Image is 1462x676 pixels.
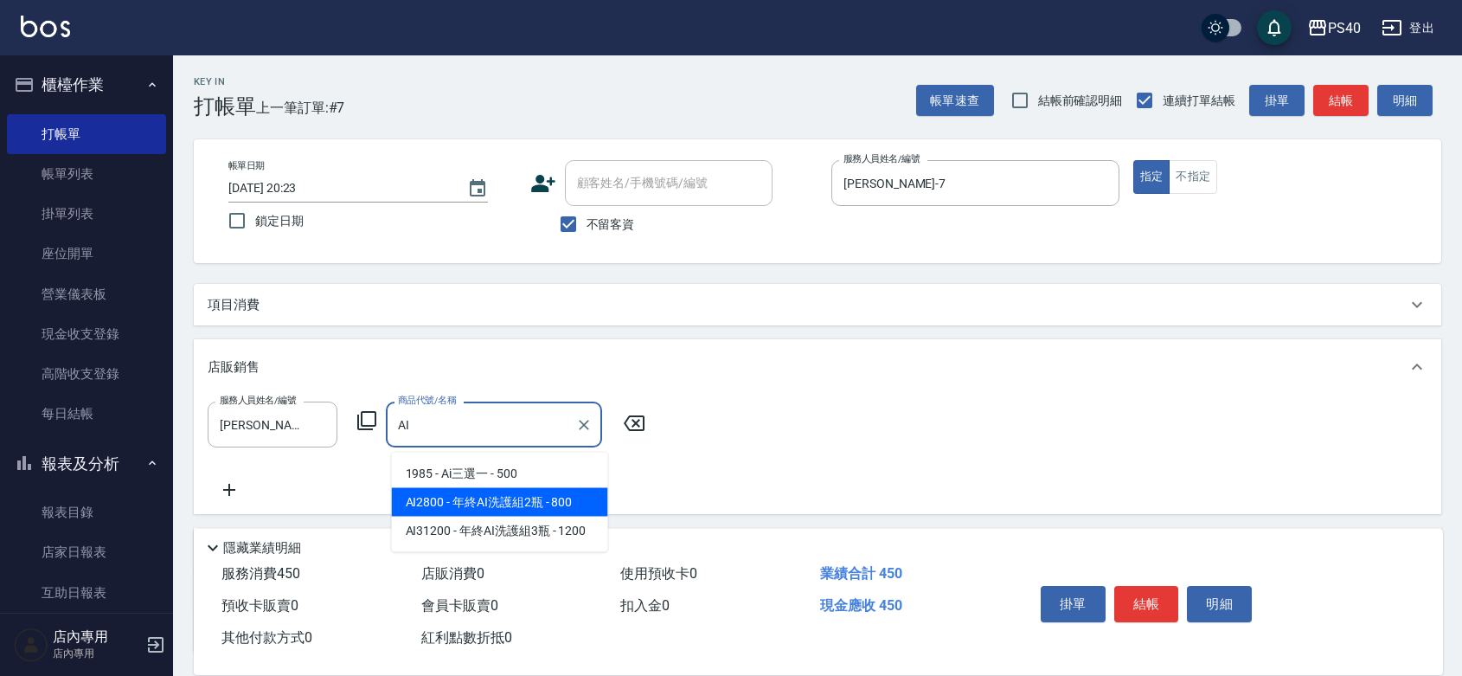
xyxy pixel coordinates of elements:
[1041,586,1106,622] button: 掛單
[21,16,70,37] img: Logo
[398,394,456,407] label: 商品代號/名稱
[7,354,166,394] a: 高階收支登錄
[7,114,166,154] a: 打帳單
[1163,92,1235,110] span: 連續打單結帳
[228,159,265,172] label: 帳單日期
[194,284,1441,325] div: 項目消費
[7,394,166,434] a: 每日結帳
[1114,586,1179,622] button: 結帳
[7,154,166,194] a: 帳單列表
[1377,85,1433,117] button: 明細
[7,613,166,653] a: 互助排行榜
[392,517,608,545] span: AI31200 - 年終AI洗護組3瓶 - 1200
[7,274,166,314] a: 營業儀表板
[421,565,484,582] span: 店販消費 0
[221,565,300,582] span: 服務消費 450
[421,597,498,614] span: 會員卡販賣 0
[194,528,1441,570] div: 預收卡販賣
[1169,160,1217,194] button: 不指定
[255,212,304,230] span: 鎖定日期
[1300,10,1368,46] button: PS40
[457,168,498,209] button: Choose date, selected date is 2025-08-18
[820,597,902,614] span: 現金應收 450
[620,597,670,614] span: 扣入金 0
[1313,85,1369,117] button: 結帳
[7,532,166,572] a: 店家日報表
[916,85,994,117] button: 帳單速查
[194,339,1441,395] div: 店販銷售
[194,76,256,87] h2: Key In
[1038,92,1123,110] span: 結帳前確認明細
[7,234,166,274] a: 座位開單
[208,296,260,314] p: 項目消費
[221,629,312,646] span: 其他付款方式 0
[7,441,166,486] button: 報表及分析
[1187,586,1252,622] button: 明細
[14,628,48,662] img: Person
[7,573,166,613] a: 互助日報表
[1133,160,1170,194] button: 指定
[392,488,608,517] span: AI2800 - 年終AI洗護組2瓶 - 800
[421,629,512,646] span: 紅利點數折抵 0
[392,460,608,488] span: 1985 - Ai三選一 - 500
[1375,12,1441,44] button: 登出
[194,94,256,119] h3: 打帳單
[208,358,260,377] p: 店販銷售
[7,314,166,354] a: 現金收支登錄
[220,394,296,407] label: 服務人員姓名/編號
[572,413,596,437] button: Clear
[620,565,697,582] span: 使用預收卡 0
[820,565,902,582] span: 業績合計 450
[256,97,345,119] span: 上一筆訂單:#7
[7,493,166,532] a: 報表目錄
[843,152,920,165] label: 服務人員姓名/編號
[7,194,166,234] a: 掛單列表
[53,628,141,646] h5: 店內專用
[1257,10,1292,45] button: save
[221,597,298,614] span: 預收卡販賣 0
[1328,17,1361,39] div: PS40
[587,216,635,234] span: 不留客資
[7,62,166,107] button: 櫃檯作業
[53,646,141,661] p: 店內專用
[223,539,301,557] p: 隱藏業績明細
[1249,85,1305,117] button: 掛單
[228,174,450,203] input: YYYY/MM/DD hh:mm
